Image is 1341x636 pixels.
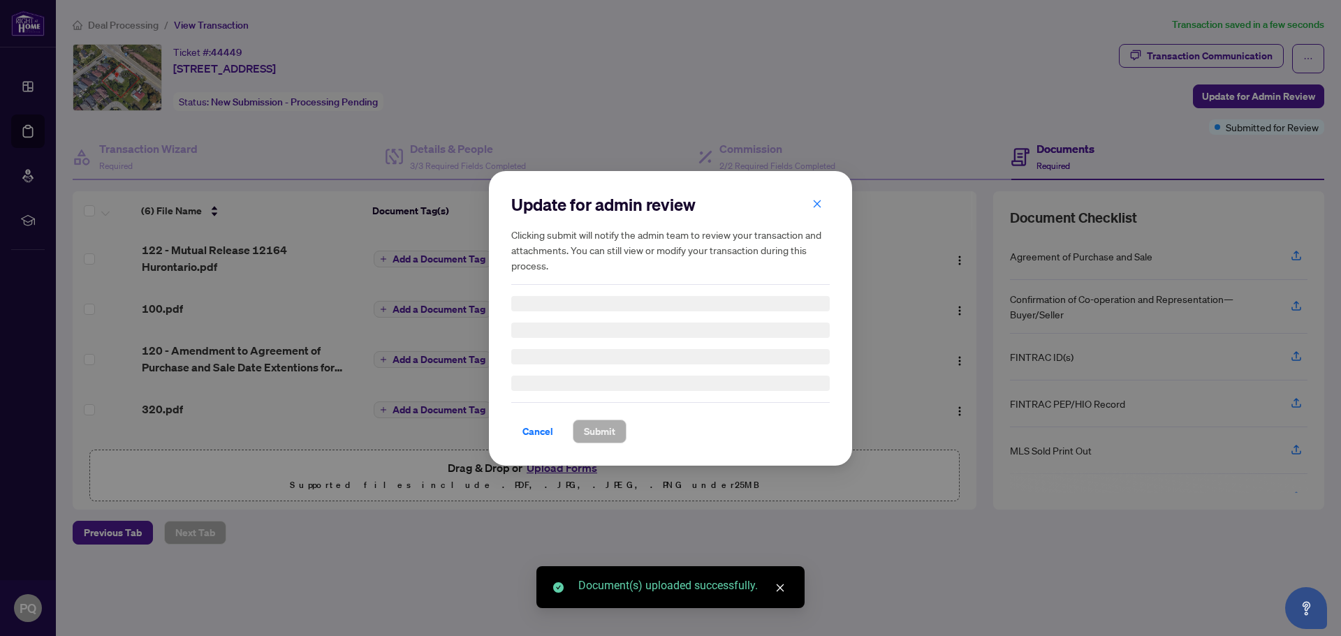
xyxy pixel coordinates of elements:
span: Cancel [522,420,553,443]
button: Open asap [1285,587,1327,629]
div: Document(s) uploaded successfully. [578,577,788,594]
a: Close [772,580,788,596]
span: close [812,198,822,208]
span: check-circle [553,582,564,593]
h5: Clicking submit will notify the admin team to review your transaction and attachments. You can st... [511,227,830,273]
button: Cancel [511,420,564,443]
button: Submit [573,420,626,443]
span: close [775,583,785,593]
h2: Update for admin review [511,193,830,216]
